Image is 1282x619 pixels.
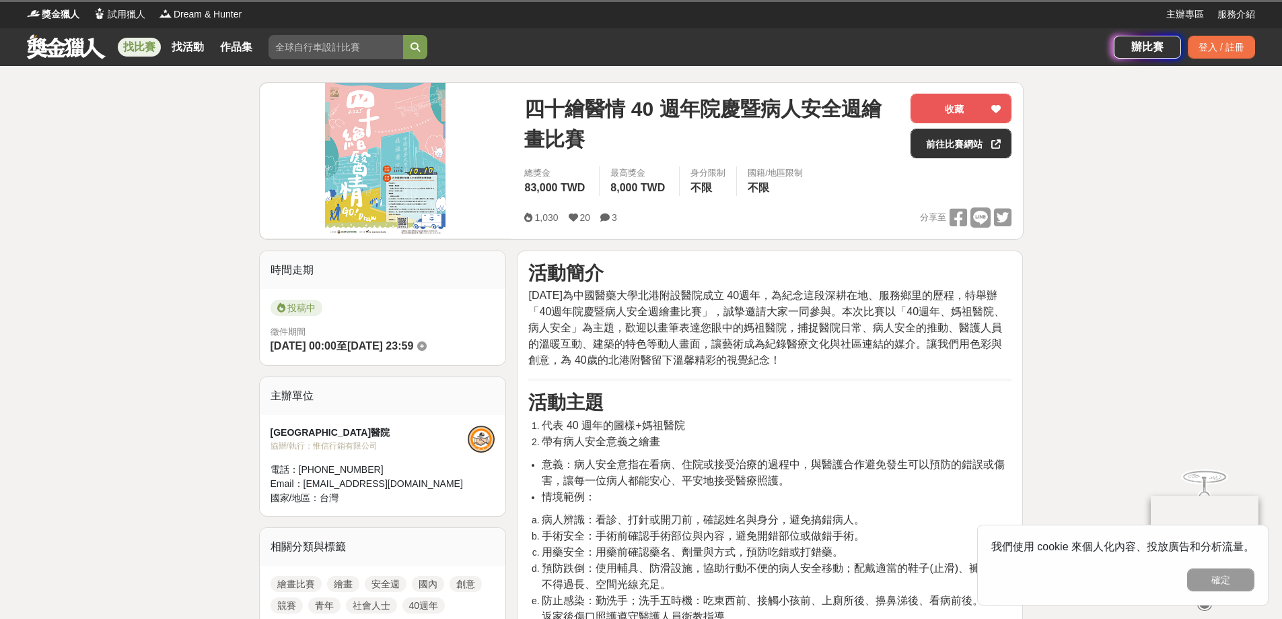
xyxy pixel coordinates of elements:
[748,166,803,180] div: 國籍/地區限制
[271,477,468,491] div: Email： [EMAIL_ADDRESS][DOMAIN_NAME]
[748,182,769,193] span: 不限
[365,576,406,592] a: 安全週
[1217,7,1255,22] a: 服務介紹
[166,38,209,57] a: 找活動
[402,597,446,614] a: 40週年
[524,182,585,193] span: 83,000 TWD
[528,290,1005,366] span: [DATE]為中國醫藥大學北港附設醫院成立 40週年，為紀念這段深耕在地、服務鄉里的歷程，特舉辦「40週年院慶暨病人安全週繪畫比賽」，誠摯邀請大家一同參與。本次比賽以「40週年、媽祖醫院、病人安...
[108,7,145,22] span: 試用獵人
[524,166,588,180] span: 總獎金
[118,38,161,57] a: 找比賽
[159,7,242,22] a: LogoDream & Hunter
[542,530,865,542] span: 手術安全：手術前確認手術部位與內容，避免開錯部位或做錯手術。
[271,597,303,614] a: 競賽
[260,528,506,566] div: 相關分類與標籤
[542,436,660,447] span: 帶有病人安全意義之繪畫
[542,546,843,558] span: 用藥安全：用藥前確認藥名、劑量與方式，預防吃錯或打錯藥。
[271,576,322,592] a: 繪畫比賽
[542,562,1004,590] span: 預防跌倒：使用輔具、防滑設施，協助行動不便的病人安全移動；配戴適當的鞋子(止滑)、褲/裙子不得過長、空間光線充足。
[336,340,347,352] span: 至
[542,514,865,525] span: 病人辨識：看診、打針或開刀前，確認姓名與身分，避免搞錯病人。
[327,576,359,592] a: 繪畫
[27,7,79,22] a: Logo獎金獵人
[271,492,320,503] span: 國家/地區：
[412,576,444,592] a: 國內
[27,7,40,20] img: Logo
[610,182,665,193] span: 8,000 TWD
[42,7,79,22] span: 獎金獵人
[346,597,397,614] a: 社會人士
[1187,568,1254,591] button: 確定
[542,459,1005,486] span: 意義：病人安全意指在看病、住院或接受治療的過程中，與醫護合作避免發生可以預防的錯誤或傷害，讓每一位病人都能安心、平安地接受醫療照護。
[534,212,558,223] span: 1,030
[911,94,1011,123] button: 收藏
[271,463,468,477] div: 電話： [PHONE_NUMBER]
[542,420,684,431] span: 代表 40 週年的圖樣+媽祖醫院
[93,7,145,22] a: Logo試用獵人
[1188,36,1255,59] div: 登入 / 註冊
[215,38,258,57] a: 作品集
[911,129,1011,158] a: 前往比賽網站
[920,207,946,228] span: 分享至
[271,300,322,316] span: 投稿中
[991,541,1254,552] span: 我們使用 cookie 來個人化內容、投放廣告和分析流量。
[159,7,172,20] img: Logo
[690,166,725,180] div: 身分限制
[93,7,106,20] img: Logo
[347,340,413,352] span: [DATE] 23:59
[260,377,506,415] div: 主辦單位
[308,597,341,614] a: 青年
[1114,36,1181,59] a: 辦比賽
[271,440,468,452] div: 協辦/執行： 惟信行銷有限公司
[271,340,336,352] span: [DATE] 00:00
[271,327,306,337] span: 徵件期間
[528,263,604,284] strong: 活動簡介
[612,212,617,223] span: 3
[450,576,482,592] a: 創意
[269,35,403,59] input: 全球自行車設計比賽
[524,94,900,154] span: 四十繪醫情 40 週年院慶暨病人安全週繪畫比賽
[320,492,339,503] span: 台灣
[580,212,591,223] span: 20
[1166,7,1204,22] a: 主辦專區
[690,182,712,193] span: 不限
[271,426,468,440] div: [GEOGRAPHIC_DATA]醫院
[260,83,511,238] img: Cover Image
[610,166,668,180] span: 最高獎金
[260,251,506,289] div: 時間走期
[528,392,604,413] strong: 活動主題
[174,7,242,22] span: Dream & Hunter
[542,491,596,502] span: 情境範例：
